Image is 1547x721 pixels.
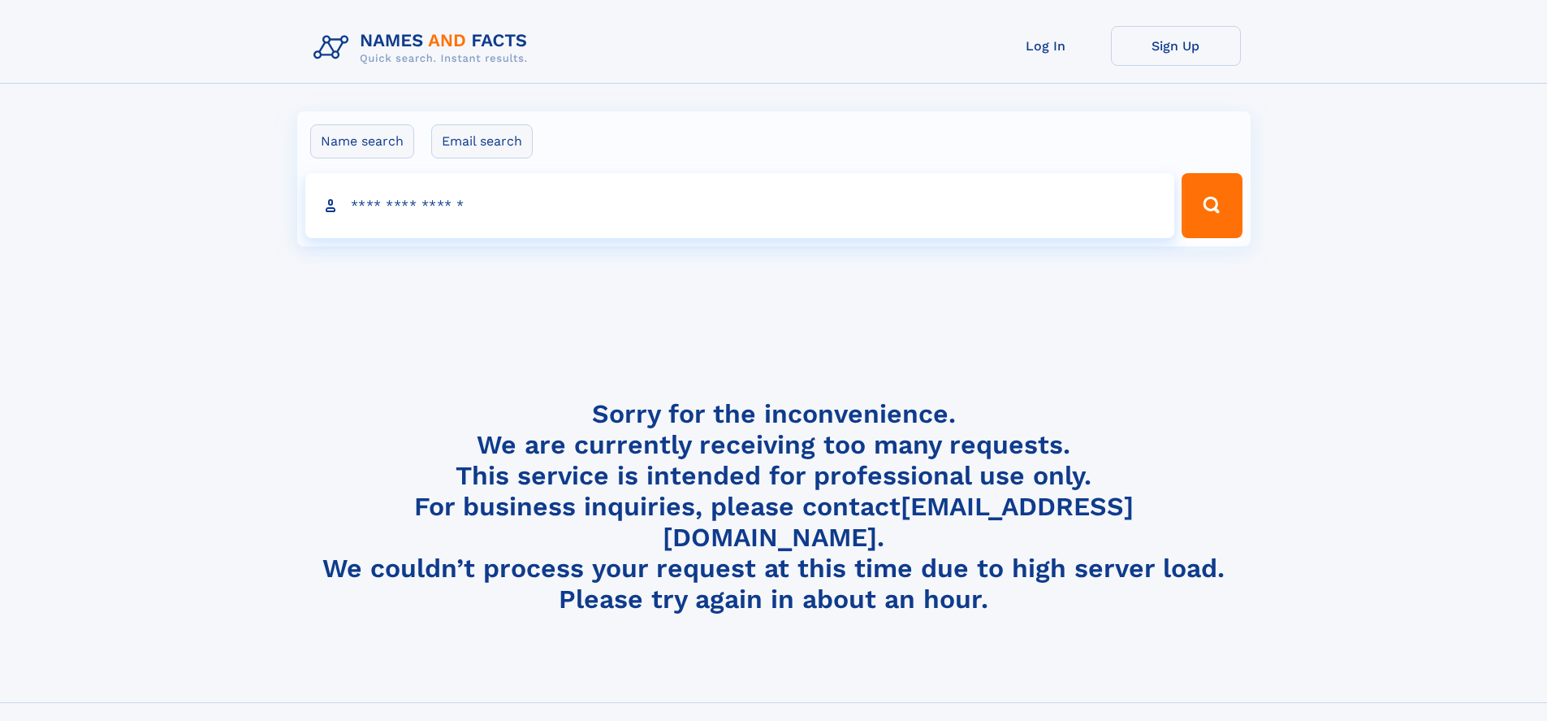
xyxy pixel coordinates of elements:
[431,124,533,159] label: Email search
[981,26,1111,66] a: Log In
[305,173,1175,238] input: search input
[1111,26,1241,66] a: Sign Up
[310,124,414,159] label: Name search
[307,26,541,70] img: Logo Names and Facts
[307,398,1241,615] h4: Sorry for the inconvenience. We are currently receiving too many requests. This service is intend...
[1182,173,1242,238] button: Search Button
[663,491,1134,553] a: [EMAIL_ADDRESS][DOMAIN_NAME]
